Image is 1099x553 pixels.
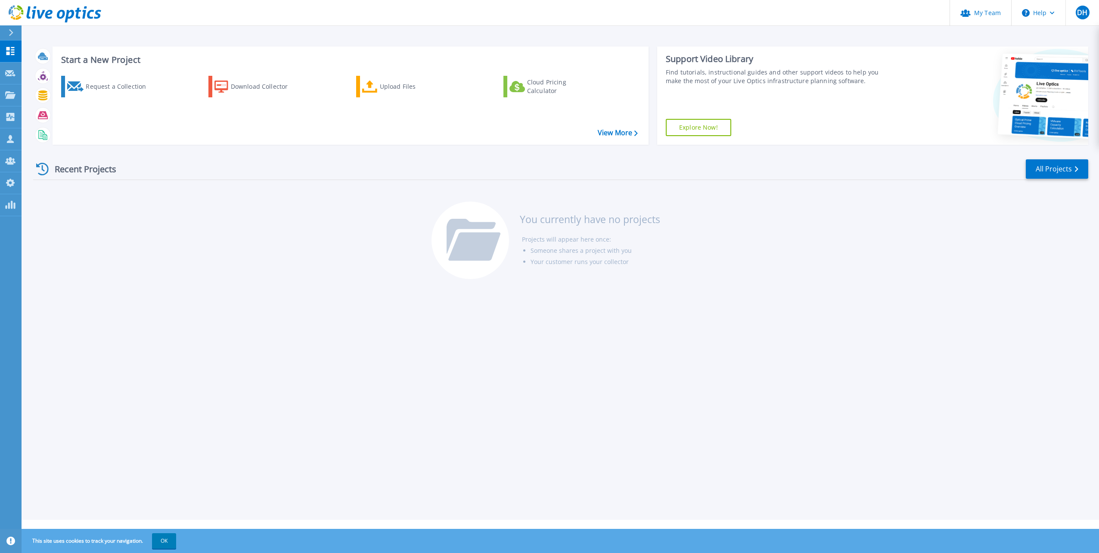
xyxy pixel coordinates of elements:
[356,76,452,97] a: Upload Files
[61,55,637,65] h3: Start a New Project
[666,119,731,136] a: Explore Now!
[666,68,888,85] div: Find tutorials, instructional guides and other support videos to help you make the most of your L...
[33,158,128,180] div: Recent Projects
[208,76,304,97] a: Download Collector
[522,234,660,245] li: Projects will appear here once:
[531,245,660,256] li: Someone shares a project with you
[598,129,638,137] a: View More
[24,533,176,549] span: This site uses cookies to track your navigation.
[1077,9,1087,16] span: DH
[520,214,660,224] h3: You currently have no projects
[380,78,449,95] div: Upload Files
[152,533,176,549] button: OK
[86,78,155,95] div: Request a Collection
[503,76,599,97] a: Cloud Pricing Calculator
[61,76,157,97] a: Request a Collection
[231,78,300,95] div: Download Collector
[1026,159,1088,179] a: All Projects
[527,78,596,95] div: Cloud Pricing Calculator
[666,53,888,65] div: Support Video Library
[531,256,660,267] li: Your customer runs your collector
